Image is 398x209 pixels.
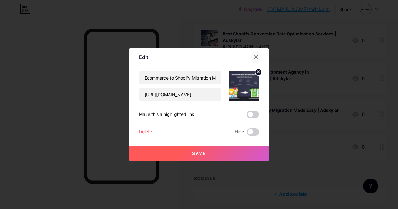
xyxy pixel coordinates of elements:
[139,53,148,61] div: Edit
[139,88,221,101] input: URL
[139,71,221,84] input: Title
[129,146,269,161] button: Save
[235,128,244,136] span: Hide
[139,128,152,136] div: Delete
[139,111,194,118] div: Make this a highlighted link
[192,151,206,156] span: Save
[229,71,259,101] img: link_thumbnail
